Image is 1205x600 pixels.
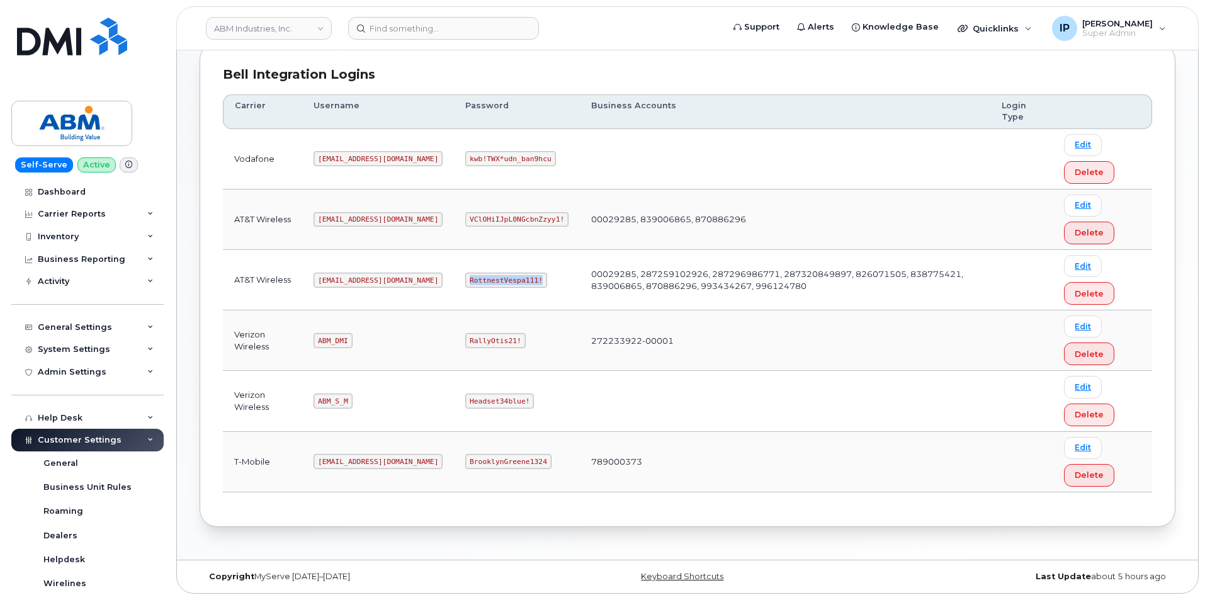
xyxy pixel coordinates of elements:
a: Edit [1064,376,1102,398]
span: Delete [1075,348,1104,360]
td: 00029285, 287259102926, 287296986771, 287320849897, 826071505, 838775421, 839006865, 870886296, 9... [580,250,990,310]
span: Knowledge Base [863,21,939,33]
span: Alerts [808,21,834,33]
span: Delete [1075,227,1104,239]
code: [EMAIL_ADDRESS][DOMAIN_NAME] [314,151,443,166]
strong: Last Update [1036,572,1091,581]
a: Edit [1064,255,1102,277]
div: Bell Integration Logins [223,65,1152,84]
code: RallyOtis21! [465,333,525,348]
button: Delete [1064,161,1114,184]
button: Delete [1064,342,1114,365]
span: Delete [1075,469,1104,481]
button: Delete [1064,464,1114,487]
span: Support [744,21,779,33]
span: Delete [1075,288,1104,300]
a: Support [725,14,788,40]
td: AT&T Wireless [223,190,302,250]
code: [EMAIL_ADDRESS][DOMAIN_NAME] [314,212,443,227]
a: Alerts [788,14,843,40]
th: Username [302,94,454,129]
th: Carrier [223,94,302,129]
td: Verizon Wireless [223,310,302,371]
strong: Copyright [209,572,254,581]
a: Edit [1064,437,1102,459]
td: AT&T Wireless [223,250,302,310]
td: 00029285, 839006865, 870886296 [580,190,990,250]
span: Delete [1075,409,1104,421]
code: [EMAIL_ADDRESS][DOMAIN_NAME] [314,273,443,288]
button: Delete [1064,404,1114,426]
code: BrooklynGreene1324 [465,454,551,469]
div: Ione Partin [1043,16,1175,41]
a: Edit [1064,315,1102,337]
code: Headset34blue! [465,393,534,409]
code: kwb!TWX*udn_ban9hcu [465,151,555,166]
td: T-Mobile [223,432,302,492]
a: Edit [1064,134,1102,156]
span: IP [1060,21,1070,36]
td: Verizon Wireless [223,371,302,431]
button: Delete [1064,282,1114,305]
a: Knowledge Base [843,14,948,40]
code: RottnestVespa111! [465,273,547,288]
th: Password [454,94,580,129]
div: MyServe [DATE]–[DATE] [200,572,525,582]
td: 272233922-00001 [580,310,990,371]
a: Edit [1064,195,1102,217]
span: Delete [1075,166,1104,178]
code: [EMAIL_ADDRESS][DOMAIN_NAME] [314,454,443,469]
div: Quicklinks [949,16,1041,41]
div: about 5 hours ago [850,572,1175,582]
code: ABM_DMI [314,333,352,348]
code: ABM_S_M [314,393,352,409]
span: [PERSON_NAME] [1082,18,1153,28]
th: Login Type [990,94,1053,129]
a: ABM Industries, Inc. [206,17,332,40]
a: Keyboard Shortcuts [641,572,723,581]
td: Vodafone [223,129,302,190]
span: Super Admin [1082,28,1153,38]
code: VClOHiIJpL0NGcbnZzyy1! [465,212,569,227]
span: Quicklinks [973,23,1019,33]
input: Find something... [348,17,539,40]
th: Business Accounts [580,94,990,129]
td: 789000373 [580,432,990,492]
button: Delete [1064,222,1114,244]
